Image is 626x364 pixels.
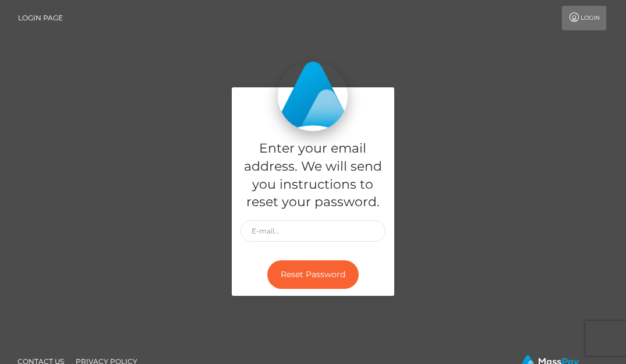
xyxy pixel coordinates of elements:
[267,260,359,289] button: Reset Password
[241,140,386,211] h5: Enter your email address. We will send you instructions to reset your password.
[562,6,606,30] a: Login
[241,220,386,242] input: E-mail...
[18,6,63,30] a: Login Page
[278,61,348,131] img: MassPay Login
